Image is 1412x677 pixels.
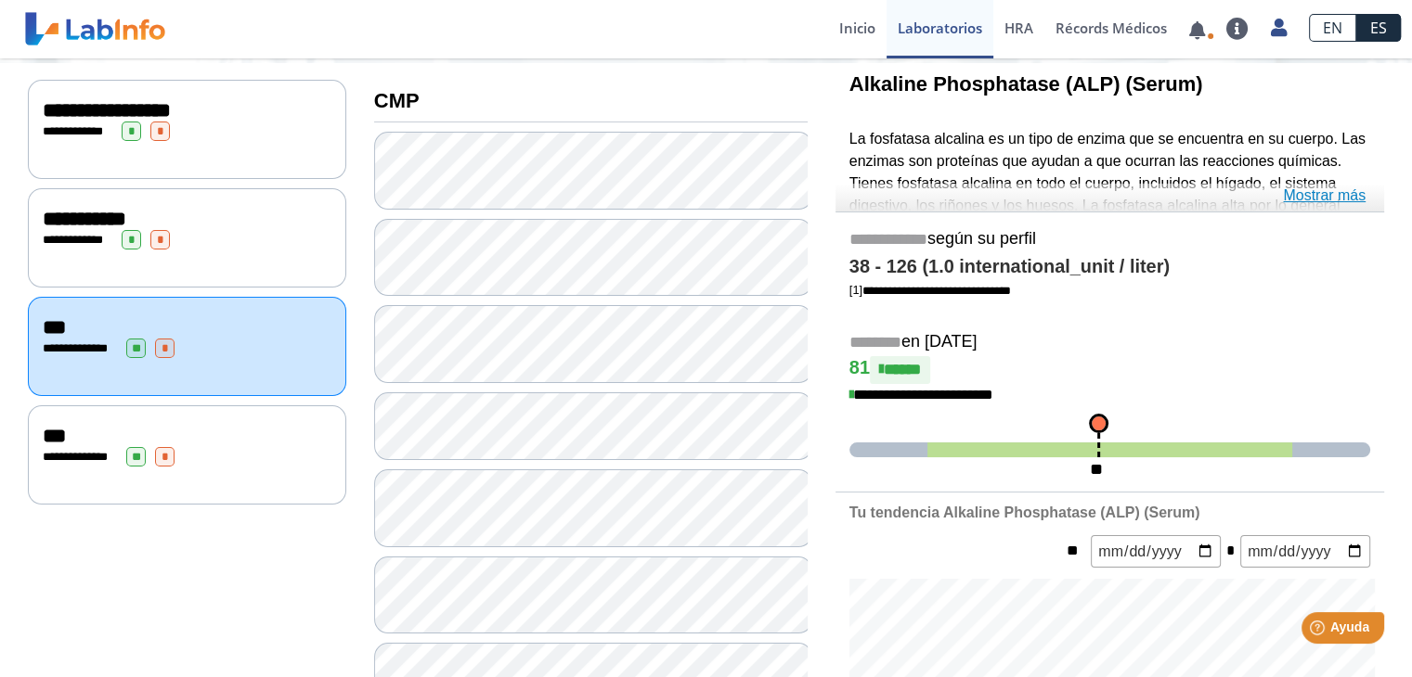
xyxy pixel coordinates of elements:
h5: según su perfil [849,229,1370,250]
iframe: Help widget launcher [1247,605,1392,657]
p: La fosfatasa alcalina es un tipo de enzima que se encuentra en su cuerpo. Las enzimas son proteín... [849,128,1370,262]
a: EN [1309,14,1356,42]
input: mm/dd/yyyy [1091,535,1221,568]
b: CMP [374,89,420,112]
b: Alkaline Phosphatase (ALP) (Serum) [849,72,1203,96]
input: mm/dd/yyyy [1240,535,1370,568]
b: Tu tendencia Alkaline Phosphatase (ALP) (Serum) [849,505,1200,520]
a: Mostrar más [1283,185,1366,207]
h4: 38 - 126 (1.0 international_unit / liter) [849,256,1370,278]
span: HRA [1004,19,1033,37]
h4: 81 [849,356,1370,384]
h5: en [DATE] [849,332,1370,353]
a: ES [1356,14,1401,42]
a: [1] [849,283,1011,297]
